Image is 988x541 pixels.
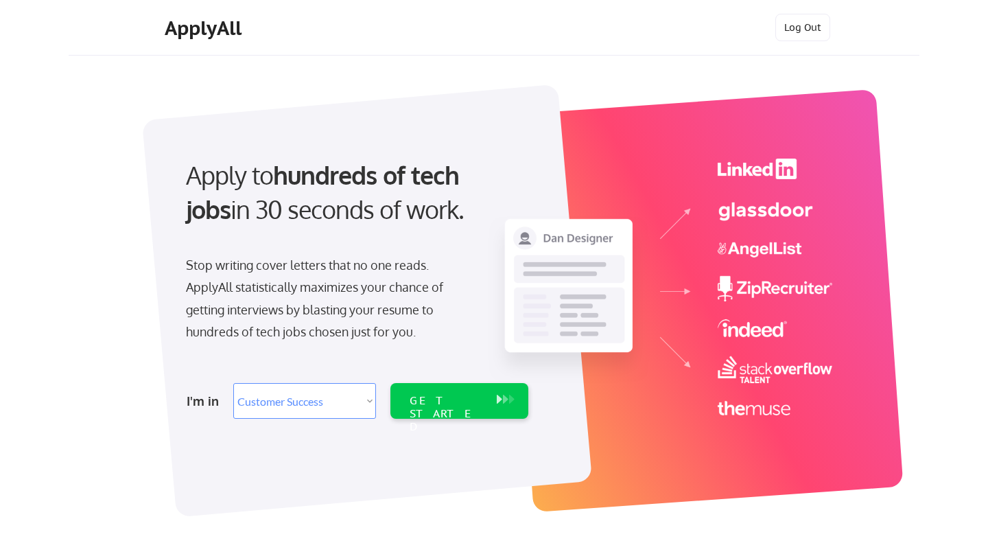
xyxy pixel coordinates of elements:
div: ApplyAll [165,16,246,40]
div: I'm in [187,390,225,412]
div: Apply to in 30 seconds of work. [186,158,523,227]
div: Stop writing cover letters that no one reads. ApplyAll statistically maximizes your chance of get... [186,254,468,343]
button: Log Out [775,14,830,41]
strong: hundreds of tech jobs [186,159,465,225]
div: GET STARTED [410,394,483,434]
